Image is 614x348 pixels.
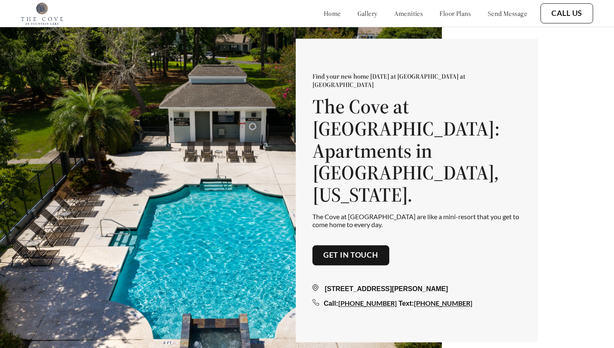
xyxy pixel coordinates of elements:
span: Text: [398,300,414,307]
button: Call Us [540,3,593,23]
a: floor plans [439,9,471,18]
a: send message [488,9,527,18]
p: Find your new home [DATE] at [GEOGRAPHIC_DATA] at [GEOGRAPHIC_DATA] [312,72,521,89]
img: cove_at_fountain_lake_logo.png [21,2,63,25]
p: The Cove at [GEOGRAPHIC_DATA] are like a mini-resort that you get to come home to every day. [312,213,521,229]
a: [PHONE_NUMBER] [414,299,472,307]
a: Call Us [551,9,582,18]
a: Get in touch [323,251,378,260]
h1: The Cove at [GEOGRAPHIC_DATA]: Apartments in [GEOGRAPHIC_DATA], [US_STATE]. [312,96,521,206]
a: gallery [358,9,378,18]
a: home [324,9,341,18]
button: Get in touch [312,246,389,266]
div: [STREET_ADDRESS][PERSON_NAME] [312,284,521,294]
span: Call: [324,300,338,307]
a: amenities [394,9,423,18]
a: [PHONE_NUMBER] [338,299,397,307]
